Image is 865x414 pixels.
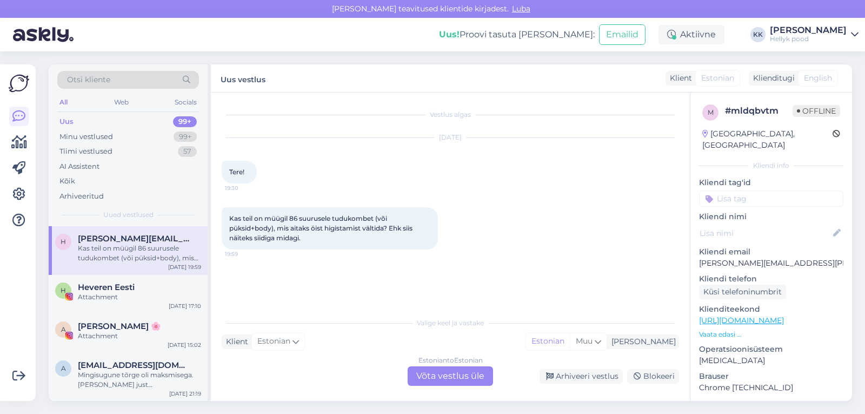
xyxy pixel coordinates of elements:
[61,364,66,372] span: a
[526,333,570,350] div: Estonian
[699,344,843,355] p: Operatsioonisüsteem
[576,336,593,346] span: Muu
[699,246,843,258] p: Kliendi email
[699,304,843,315] p: Klienditeekond
[439,29,460,40] b: Uus!
[750,27,766,42] div: KK
[222,110,679,120] div: Vestlus algas
[61,325,66,333] span: A
[699,382,843,393] p: Chrome [TECHNICAL_ID]
[222,336,248,347] div: Klient
[229,168,244,176] span: Tere!
[701,73,734,84] span: Estonian
[59,116,74,127] div: Uus
[59,176,75,187] div: Kõik
[658,25,724,44] div: Aktiivne
[770,26,859,43] a: [PERSON_NAME]Hellyk pood
[225,184,265,192] span: 19:30
[699,161,843,170] div: Kliendi info
[749,73,795,84] div: Klienditugi
[169,302,201,310] div: [DATE] 17:10
[59,161,99,172] div: AI Assistent
[439,28,595,41] div: Proovi tasuta [PERSON_NAME]:
[178,146,197,157] div: 57
[708,108,714,116] span: m
[103,210,154,220] span: Uued vestlused
[607,336,676,347] div: [PERSON_NAME]
[599,24,646,45] button: Emailid
[793,105,840,117] span: Offline
[700,227,831,239] input: Lisa nimi
[57,95,70,109] div: All
[78,360,190,370] span: annamariataidla@gmail.com
[78,292,201,302] div: Attachment
[169,390,201,398] div: [DATE] 21:19
[699,190,843,207] input: Lisa tag
[699,330,843,339] p: Vaata edasi ...
[78,282,135,292] span: Heveren Eesti
[699,211,843,222] p: Kliendi nimi
[9,73,29,94] img: Askly Logo
[699,177,843,188] p: Kliendi tag'id
[59,191,104,202] div: Arhiveeritud
[61,238,66,246] span: h
[699,316,784,325] a: [URL][DOMAIN_NAME]
[627,369,679,384] div: Blokeeri
[61,286,66,294] span: H
[257,336,290,347] span: Estonian
[221,71,265,86] label: Uus vestlus
[222,133,679,142] div: [DATE]
[78,331,201,341] div: Attachment
[78,370,201,390] div: Mingisugune tõrge oli maksmisega. [PERSON_NAME] just [PERSON_NAME] teavitus, et makse läks kenast...
[804,73,832,84] span: English
[418,356,483,365] div: Estonian to Estonian
[172,95,199,109] div: Socials
[540,369,623,384] div: Arhiveeri vestlus
[229,214,414,242] span: Kas teil on müügil 86 suurusele tudukombet (või püksid+body), mis aitaks öist higistamist vältida...
[173,116,197,127] div: 99+
[168,263,201,271] div: [DATE] 19:59
[699,285,786,299] div: Küsi telefoninumbrit
[699,371,843,382] p: Brauser
[699,355,843,366] p: [MEDICAL_DATA]
[666,73,692,84] div: Klient
[699,258,843,269] p: [PERSON_NAME][EMAIL_ADDRESS][PERSON_NAME][DOMAIN_NAME]
[702,128,833,151] div: [GEOGRAPHIC_DATA], [GEOGRAPHIC_DATA]
[770,26,847,35] div: [PERSON_NAME]
[112,95,131,109] div: Web
[78,321,161,331] span: Andra 🌸
[225,250,265,258] span: 19:59
[770,35,847,43] div: Hellyk pood
[509,4,534,14] span: Luba
[222,318,679,328] div: Valige keel ja vastake
[174,132,197,142] div: 99+
[168,341,201,349] div: [DATE] 15:02
[699,273,843,285] p: Kliendi telefon
[408,366,493,386] div: Võta vestlus üle
[78,244,201,263] div: Kas teil on müügil 86 suurusele tudukombet (või püksid+body), mis aitaks öist higistamist vältida...
[59,132,113,142] div: Minu vestlused
[78,234,190,244] span: helina.kukk@outlook.com
[59,146,112,157] div: Tiimi vestlused
[67,74,110,86] span: Otsi kliente
[725,104,793,117] div: # mldqbvtm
